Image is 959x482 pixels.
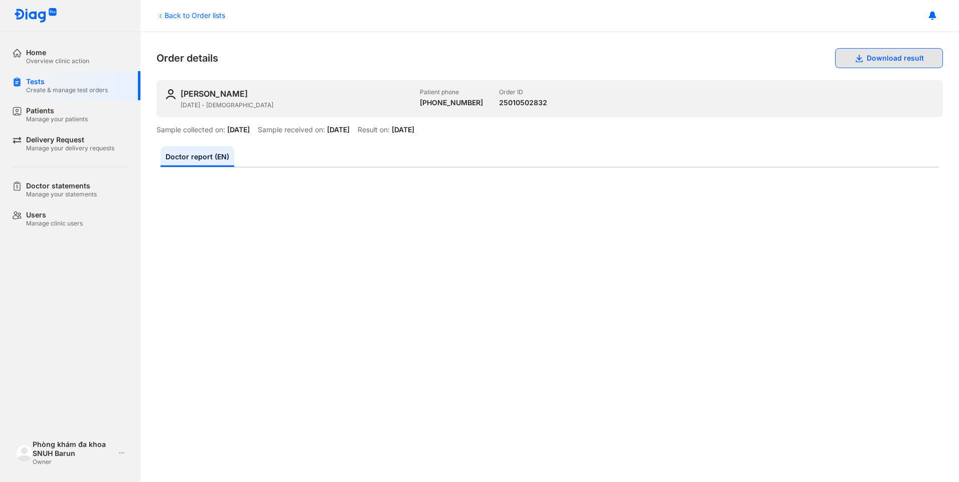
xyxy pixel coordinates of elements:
div: Manage your statements [26,190,97,198]
div: Home [26,48,89,57]
div: Create & manage test orders [26,86,108,94]
div: Sample received on: [258,125,325,134]
div: Patients [26,106,88,115]
div: [PHONE_NUMBER] [420,98,483,107]
div: Order ID [499,88,547,96]
div: [PERSON_NAME] [181,88,248,99]
div: Result on: [358,125,390,134]
div: Owner [33,458,114,466]
img: logo [14,8,57,24]
div: Manage your delivery requests [26,144,114,152]
div: Users [26,210,83,219]
div: [DATE] [227,125,250,134]
div: Sample collected on: [156,125,225,134]
div: 25010502832 [499,98,547,107]
div: Order details [156,48,943,68]
img: user-icon [165,88,177,100]
div: Patient phone [420,88,483,96]
div: Manage clinic users [26,219,83,227]
img: logo [16,444,33,461]
div: Doctor statements [26,181,97,190]
div: [DATE] [327,125,350,134]
div: Tests [26,77,108,86]
button: Download result [835,48,943,68]
div: Manage your patients [26,115,88,123]
div: Phòng khám đa khoa SNUH Barun [33,440,114,458]
div: [DATE] - [DEMOGRAPHIC_DATA] [181,101,412,109]
a: Doctor report (EN) [161,146,234,167]
div: Back to Order lists [156,10,225,21]
div: [DATE] [392,125,414,134]
div: Delivery Request [26,135,114,144]
div: Overview clinic action [26,57,89,65]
